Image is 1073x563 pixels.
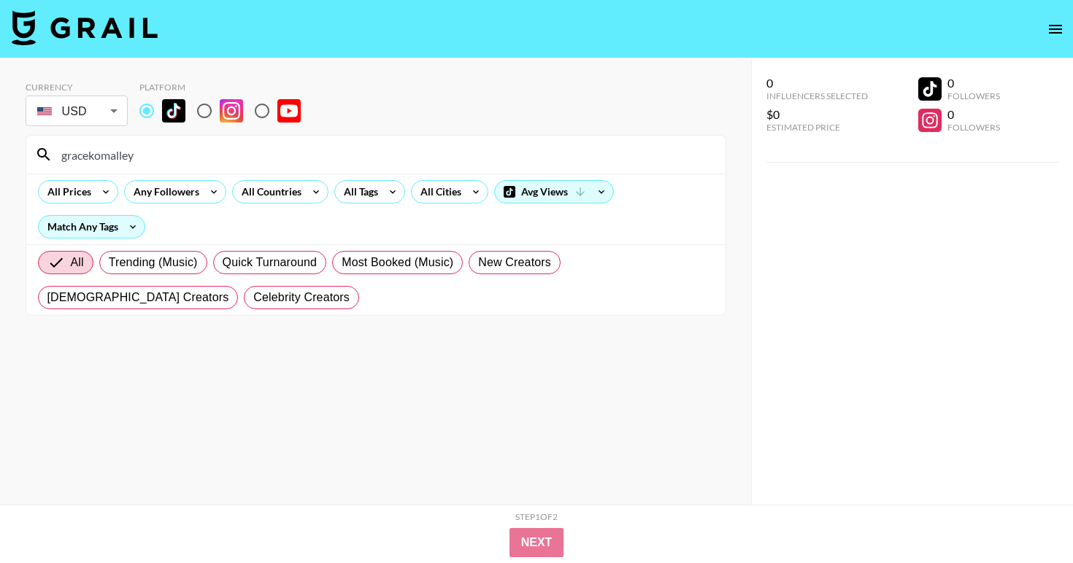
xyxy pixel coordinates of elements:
[412,181,464,203] div: All Cities
[766,76,868,90] div: 0
[515,511,558,522] div: Step 1 of 2
[12,10,158,45] img: Grail Talent
[253,289,350,306] span: Celebrity Creators
[947,90,1000,101] div: Followers
[223,254,318,271] span: Quick Turnaround
[947,107,1000,122] div: 0
[220,99,243,123] img: Instagram
[47,289,229,306] span: [DEMOGRAPHIC_DATA] Creators
[39,181,94,203] div: All Prices
[26,82,128,93] div: Currency
[162,99,185,123] img: TikTok
[335,181,381,203] div: All Tags
[509,528,564,557] button: Next
[71,254,84,271] span: All
[766,107,868,122] div: $0
[766,122,868,133] div: Estimated Price
[947,76,1000,90] div: 0
[766,90,868,101] div: Influencers Selected
[53,143,717,166] input: Search by User Name
[125,181,202,203] div: Any Followers
[109,254,198,271] span: Trending (Music)
[495,181,613,203] div: Avg Views
[478,254,551,271] span: New Creators
[39,216,145,238] div: Match Any Tags
[233,181,304,203] div: All Countries
[947,122,1000,133] div: Followers
[1041,15,1070,44] button: open drawer
[139,82,312,93] div: Platform
[277,99,301,123] img: YouTube
[342,254,453,271] span: Most Booked (Music)
[28,98,125,124] div: USD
